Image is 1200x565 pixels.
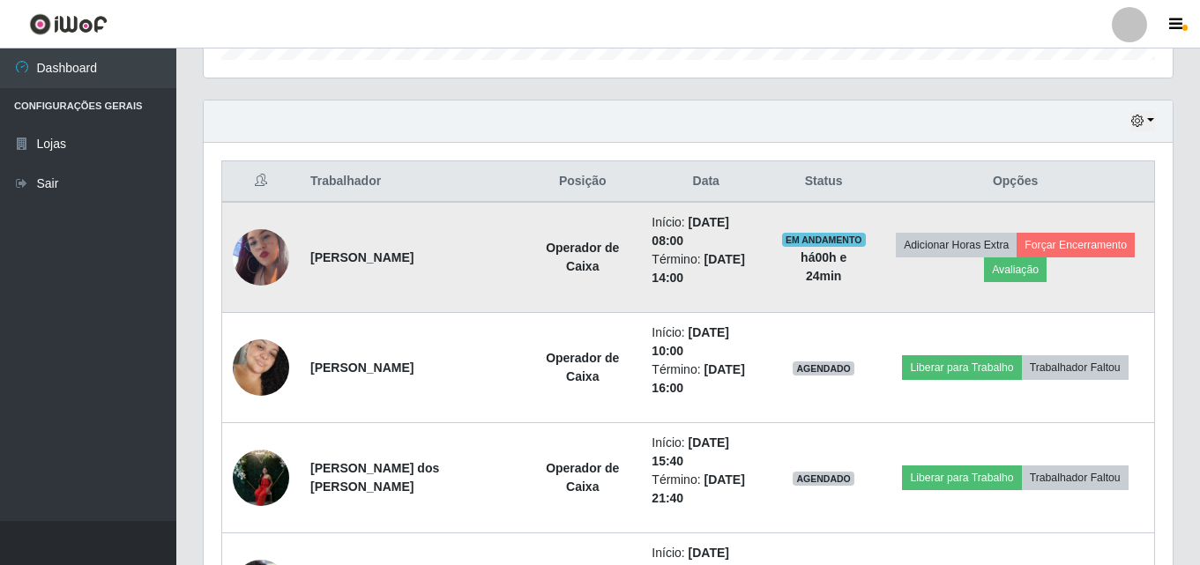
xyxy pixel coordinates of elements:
button: Avaliação [984,257,1047,282]
li: Início: [652,323,760,361]
strong: [PERSON_NAME] dos [PERSON_NAME] [310,461,439,494]
img: 1750087788307.jpeg [233,324,289,411]
img: CoreUI Logo [29,13,108,35]
strong: [PERSON_NAME] [310,361,414,375]
button: Adicionar Horas Extra [896,233,1017,257]
li: Término: [652,471,760,508]
th: Status [771,161,876,203]
strong: Operador de Caixa [546,351,619,383]
time: [DATE] 15:40 [652,435,729,468]
li: Início: [652,213,760,250]
button: Liberar para Trabalho [902,355,1021,380]
button: Forçar Encerramento [1017,233,1135,257]
time: [DATE] 08:00 [652,215,729,248]
strong: [PERSON_NAME] [310,250,414,264]
span: AGENDADO [793,472,854,486]
th: Opções [876,161,1154,203]
li: Término: [652,361,760,398]
button: Trabalhador Faltou [1022,465,1129,490]
button: Trabalhador Faltou [1022,355,1129,380]
strong: há 00 h e 24 min [801,250,846,283]
li: Término: [652,250,760,287]
th: Data [641,161,771,203]
button: Liberar para Trabalho [902,465,1021,490]
img: 1680732179236.jpeg [233,207,289,308]
img: 1751968749933.jpeg [233,440,289,515]
strong: Operador de Caixa [546,241,619,273]
th: Posição [524,161,641,203]
strong: Operador de Caixa [546,461,619,494]
li: Início: [652,434,760,471]
span: AGENDADO [793,361,854,375]
time: [DATE] 10:00 [652,325,729,358]
th: Trabalhador [300,161,524,203]
span: EM ANDAMENTO [782,233,866,247]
